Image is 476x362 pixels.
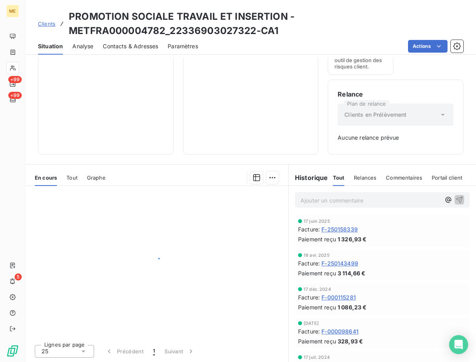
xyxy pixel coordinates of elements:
[289,173,328,182] h6: Historique
[298,259,320,267] span: Facture :
[298,225,320,233] span: Facture :
[304,321,319,326] span: [DATE]
[160,343,200,360] button: Suivant
[344,111,406,119] span: Clients en Prélèvement
[321,259,358,267] span: F-250143499
[66,174,77,181] span: Tout
[298,235,336,243] span: Paiement reçu
[386,174,422,181] span: Commentaires
[8,76,22,83] span: +99
[100,343,148,360] button: Précédent
[432,174,462,181] span: Portail client
[338,303,367,311] span: 1 086,23 €
[304,287,331,292] span: 17 déc. 2024
[38,42,63,50] span: Situation
[148,343,160,360] button: 1
[408,40,448,53] button: Actions
[153,347,155,355] span: 1
[338,337,363,345] span: 328,93 €
[6,5,19,17] div: ME
[338,89,453,99] h6: Relance
[321,327,359,335] span: F-000098641
[8,92,22,99] span: +99
[87,174,106,181] span: Graphe
[103,42,158,50] span: Contacts & Adresses
[304,219,330,224] span: 17 juin 2025
[38,21,55,27] span: Clients
[15,273,22,281] span: 5
[338,134,453,142] span: Aucune relance prévue
[354,174,376,181] span: Relances
[338,235,367,243] span: 1 326,93 €
[69,9,463,38] h3: PROMOTION SOCIALE TRAVAIL ET INSERTION - METFRA000004782_22336903027322-CA1
[38,20,55,28] a: Clients
[298,303,336,311] span: Paiement reçu
[6,345,19,357] img: Logo LeanPay
[298,269,336,277] span: Paiement reçu
[449,335,468,354] div: Open Intercom Messenger
[304,355,330,360] span: 17 juil. 2024
[321,225,358,233] span: F-250158339
[298,327,320,335] span: Facture :
[338,269,366,277] span: 3 114,66 €
[35,174,57,181] span: En cours
[42,347,48,355] span: 25
[72,42,93,50] span: Analyse
[333,174,345,181] span: Tout
[321,293,356,301] span: F-000115281
[304,253,330,258] span: 18 avr. 2025
[298,293,320,301] span: Facture :
[298,337,336,345] span: Paiement reçu
[168,42,198,50] span: Paramètres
